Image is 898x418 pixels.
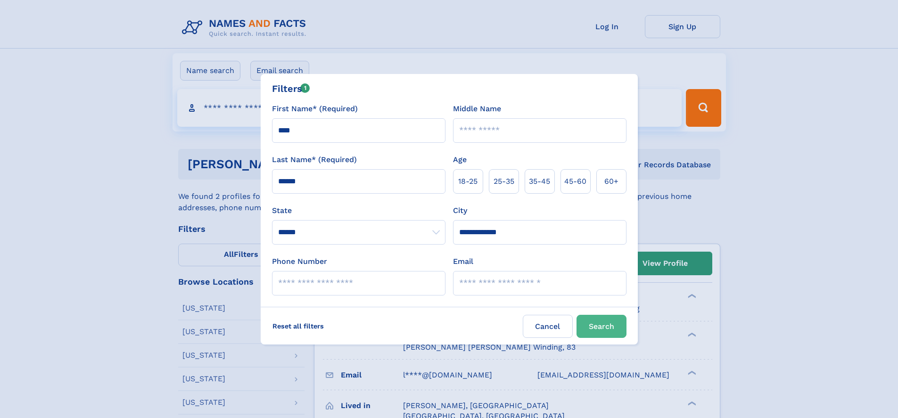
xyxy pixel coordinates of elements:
[272,256,327,267] label: Phone Number
[453,154,467,165] label: Age
[494,176,514,187] span: 25‑35
[564,176,586,187] span: 45‑60
[266,315,330,337] label: Reset all filters
[523,315,573,338] label: Cancel
[453,205,467,216] label: City
[604,176,618,187] span: 60+
[529,176,550,187] span: 35‑45
[272,82,310,96] div: Filters
[272,103,358,115] label: First Name* (Required)
[272,154,357,165] label: Last Name* (Required)
[272,205,445,216] label: State
[453,103,501,115] label: Middle Name
[577,315,626,338] button: Search
[458,176,478,187] span: 18‑25
[453,256,473,267] label: Email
